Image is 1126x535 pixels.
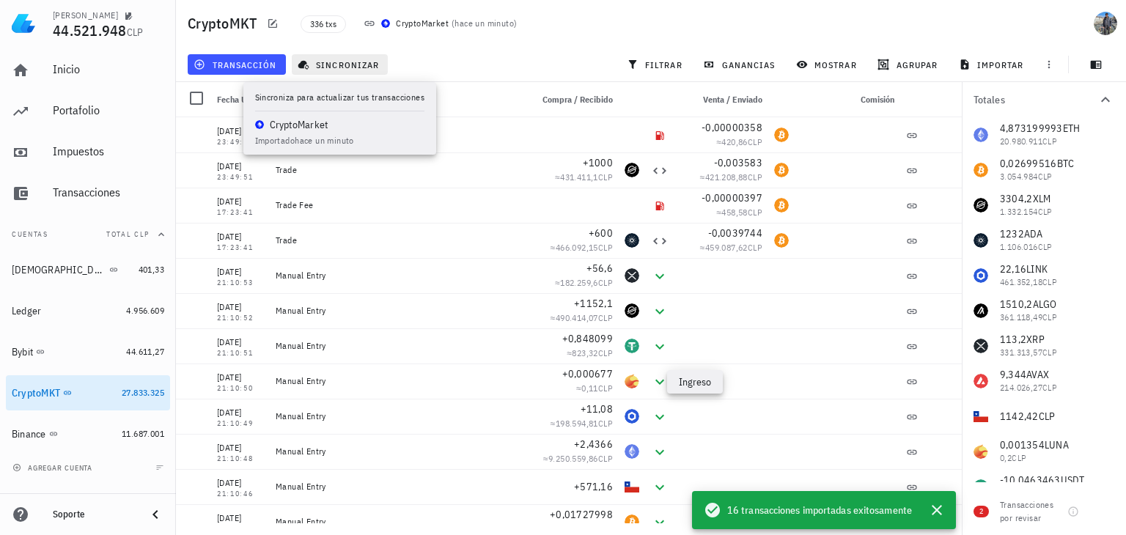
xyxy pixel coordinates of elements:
span: 198.594,81 [556,418,598,429]
div: BTC-icon [625,514,639,529]
div: 23:49:51 [217,174,264,181]
span: CLP [598,242,613,253]
span: +600 [589,226,613,240]
div: [DATE] [217,194,264,209]
span: Compra / Recibido [542,94,613,105]
div: XRP-icon [625,268,639,283]
div: Trade [276,164,519,176]
span: ( ) [452,16,517,31]
span: +571,16 [574,480,613,493]
span: 466.092,15 [556,242,598,253]
img: LedgiFi [12,12,35,35]
div: Manual Entry [276,516,519,528]
div: 21:10:48 [217,455,264,462]
span: 182.259,6 [560,277,598,288]
span: ≈ [551,418,613,429]
div: Fecha UTC [211,82,270,117]
a: Transacciones [6,176,170,211]
div: Manual Entry [276,305,519,317]
div: LINK-icon [625,409,639,424]
div: XLM-icon [625,303,639,318]
div: avatar [1094,12,1117,35]
span: 401,33 [139,264,164,275]
span: mostrar [799,59,857,70]
div: [DATE] [217,335,264,350]
span: agrupar [880,59,938,70]
div: Transacciones por revisar [1000,498,1061,525]
a: Portafolio [6,94,170,129]
span: ≈ [555,171,613,182]
span: +0,000677 [562,367,613,380]
button: sincronizar [292,54,389,75]
span: CLP [598,171,613,182]
div: [DATE] [217,265,264,279]
span: 44.611,27 [126,346,164,357]
div: Manual Entry [276,410,519,422]
span: 458,58 [721,207,747,218]
span: CLP [748,207,762,218]
div: BTC-icon [774,198,789,213]
div: Trade Fee [276,199,519,211]
div: 17:23:41 [217,209,264,216]
div: Impuestos [53,144,164,158]
a: Bybit 44.611,27 [6,334,170,369]
span: +2,4366 [574,438,613,451]
div: 21:10:52 [217,314,264,322]
span: +0,01727998 [550,508,613,521]
span: Comisión [861,94,894,105]
div: 21:10:49 [217,420,264,427]
button: CuentasTotal CLP [6,217,170,252]
span: 9.250.559,86 [548,453,598,464]
span: CLP [748,171,762,182]
span: -0,00000397 [702,191,762,204]
span: agregar cuenta [15,463,92,473]
span: 2 [979,506,983,517]
div: Inicio [53,62,164,76]
div: CLP-icon [625,479,639,494]
span: +1000 [583,156,613,169]
div: Nota [270,82,525,117]
div: Portafolio [53,103,164,117]
span: +0,848099 [562,332,613,345]
div: [DATE] [217,159,264,174]
div: 21:10:50 [217,385,264,392]
span: hace un minuto [455,18,514,29]
span: +1152,1 [574,297,613,310]
span: 0,11 [581,383,598,394]
div: Soporte [53,509,135,520]
button: filtrar [621,54,691,75]
span: +11,08 [581,402,614,416]
span: 490.414,07 [556,312,598,323]
div: [DATE] [217,511,264,525]
div: Trade [276,235,519,246]
div: Totales [974,95,1097,105]
span: Venta / Enviado [703,94,762,105]
span: Total CLP [106,229,150,239]
span: -0,00000358 [702,121,762,134]
div: Manual Entry [276,481,519,492]
button: importar [952,54,1033,75]
span: CLP [748,136,762,147]
a: CryptoMKT 27.833.325 [6,375,170,410]
div: ETH-icon [625,444,639,459]
span: ganancias [706,59,775,70]
span: ≈ [700,171,762,182]
span: 420,86 [721,136,747,147]
span: ≈ [576,383,613,394]
span: 823,32 [572,347,597,358]
div: Manual Entry [276,340,519,352]
div: [DATE] [217,405,264,420]
div: [DATE] [217,476,264,490]
div: Venta / Enviado [674,82,768,117]
div: LUNA-icon [625,374,639,388]
span: importar [962,59,1024,70]
span: 44.521.948 [53,21,127,40]
div: Compra / Recibido [525,82,619,117]
div: Transacciones [53,185,164,199]
button: transacción [188,54,286,75]
div: 21:10:53 [217,279,264,287]
span: Fecha UTC [217,94,257,105]
button: agregar cuenta [9,460,99,475]
div: CryptoMKT [12,387,60,399]
span: -0,0039744 [708,226,763,240]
